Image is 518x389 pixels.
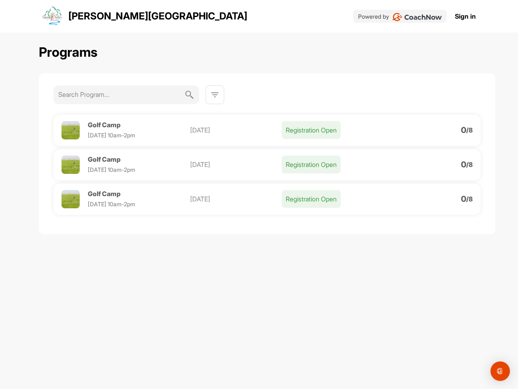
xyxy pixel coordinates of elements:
[282,121,341,139] p: Registration Open
[58,85,185,103] input: Search Program...
[466,196,473,202] p: / 8
[190,160,282,169] p: [DATE]
[466,161,473,168] p: / 8
[62,121,80,139] img: Profile picture
[39,45,98,60] h2: Programs
[88,190,121,198] span: Golf Camp
[358,12,389,21] p: Powered by
[461,127,466,133] p: 0
[88,166,135,173] span: [DATE] 10am-2pm
[210,90,220,100] img: svg+xml;base64,PHN2ZyB3aWR0aD0iMjQiIGhlaWdodD0iMjQiIHZpZXdCb3g9IjAgMCAyNCAyNCIgZmlsbD0ibm9uZSIgeG...
[282,156,341,173] p: Registration Open
[190,194,282,204] p: [DATE]
[88,155,121,163] span: Golf Camp
[466,127,473,133] p: / 8
[190,125,282,135] p: [DATE]
[62,190,80,208] img: Profile picture
[185,85,194,104] img: svg+xml;base64,PHN2ZyB3aWR0aD0iMjQiIGhlaWdodD0iMjQiIHZpZXdCb3g9IjAgMCAyNCAyNCIgZmlsbD0ibm9uZSIgeG...
[68,9,247,24] p: [PERSON_NAME][GEOGRAPHIC_DATA]
[62,156,80,174] img: Profile picture
[88,201,135,207] span: [DATE] 10am-2pm
[42,6,62,26] img: logo
[282,190,341,208] p: Registration Open
[88,121,121,129] span: Golf Camp
[88,132,135,139] span: [DATE] 10am-2pm
[455,11,476,21] a: Sign in
[392,13,442,21] img: CoachNow
[461,161,466,168] p: 0
[461,196,466,202] p: 0
[490,361,510,381] div: Open Intercom Messenger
